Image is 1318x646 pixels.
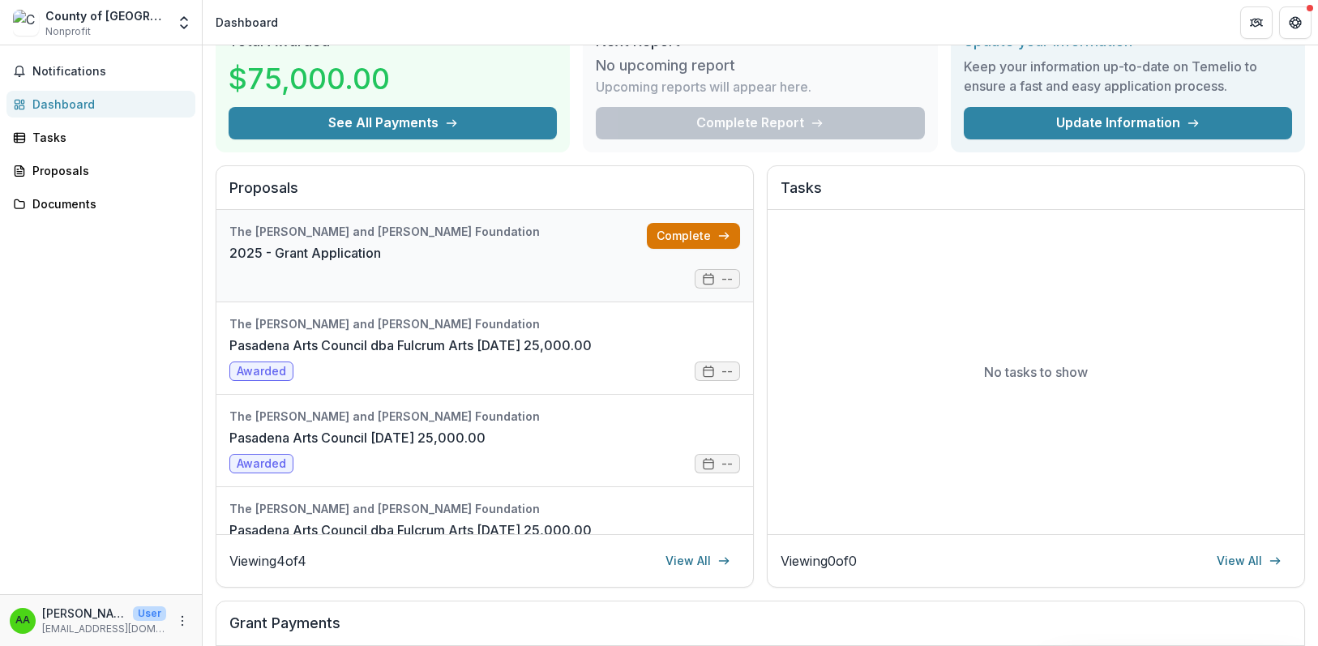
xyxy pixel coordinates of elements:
button: Partners [1240,6,1273,39]
div: Documents [32,195,182,212]
button: Notifications [6,58,195,84]
span: Notifications [32,65,189,79]
a: View All [1207,548,1291,574]
p: [EMAIL_ADDRESS][DOMAIN_NAME] [42,622,166,636]
div: Dashboard [32,96,182,113]
p: User [133,606,166,621]
p: No tasks to show [984,362,1088,382]
div: Dashboard [216,14,278,31]
nav: breadcrumb [209,11,285,34]
p: Viewing 0 of 0 [781,551,857,571]
a: Pasadena Arts Council dba Fulcrum Arts [DATE] 25,000.00 [229,336,592,355]
div: Proposals [32,162,182,179]
a: Proposals [6,157,195,184]
h3: No upcoming report [596,57,735,75]
a: Dashboard [6,91,195,118]
p: Viewing 4 of 4 [229,551,306,571]
a: Pasadena Arts Council dba Fulcrum Arts [DATE] 25,000.00 [229,520,592,540]
h3: $75,000.00 [229,57,390,101]
button: See All Payments [229,107,557,139]
a: 2025 - Grant Application [229,243,381,263]
a: Pasadena Arts Council [DATE] 25,000.00 [229,428,486,447]
div: Tasks [32,129,182,146]
h2: Tasks [781,179,1291,210]
a: Documents [6,190,195,217]
p: [PERSON_NAME] [42,605,126,622]
button: More [173,611,192,631]
button: Get Help [1279,6,1312,39]
a: View All [656,548,740,574]
a: Tasks [6,124,195,151]
h2: Grant Payments [229,614,1291,645]
h2: Proposals [229,179,740,210]
span: Nonprofit [45,24,91,39]
p: Upcoming reports will appear here. [596,77,811,96]
div: Abraham Ahn [15,615,30,626]
img: County of Los Angeles [13,10,39,36]
div: County of [GEOGRAPHIC_DATA] [45,7,166,24]
button: Open entity switcher [173,6,195,39]
a: Complete [647,223,740,249]
h3: Keep your information up-to-date on Temelio to ensure a fast and easy application process. [964,57,1292,96]
a: Update Information [964,107,1292,139]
